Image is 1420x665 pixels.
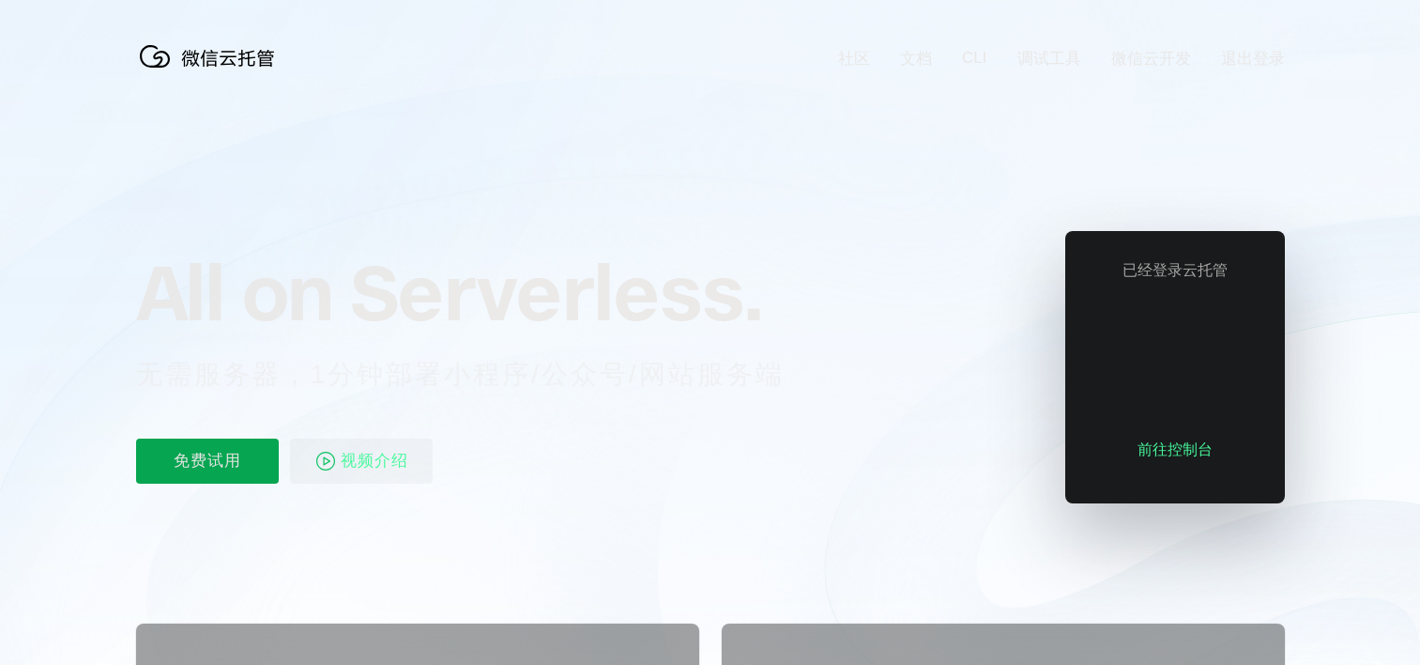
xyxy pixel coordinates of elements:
a: 退出登录 [1221,48,1285,70]
a: CLI [962,49,986,68]
span: 视频介绍 [341,439,408,484]
span: All on [136,245,332,339]
span: Serverless. [350,245,762,339]
a: 文档 [900,48,932,70]
p: 免费试用 [136,439,279,484]
div: 前往控制台 [1100,431,1250,469]
img: video_play.svg [314,450,337,472]
p: 已经登录云托管 [1122,261,1228,281]
p: 无需服务器，1分钟部署小程序/公众号/网站服务端 [136,356,819,394]
a: 社区 [838,48,870,70]
img: 微信云托管 [136,38,286,75]
a: 微信云托管 [136,62,286,78]
a: 微信云开发 [1111,48,1191,70]
a: 调试工具 [1017,48,1081,70]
